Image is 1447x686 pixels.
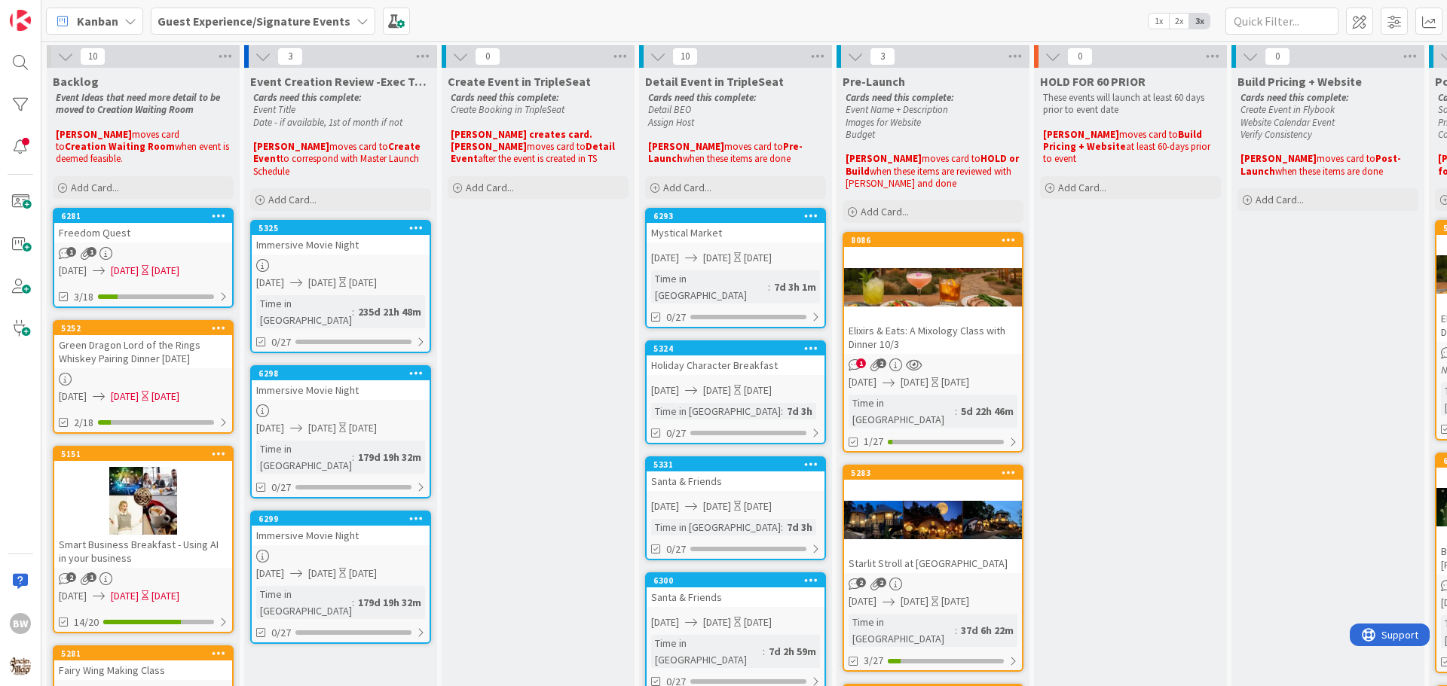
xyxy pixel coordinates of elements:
[844,466,1022,480] div: 5283
[54,447,232,568] div: 5151Smart Business Breakfast - Using AI in your business
[87,572,96,582] span: 1
[647,209,824,223] div: 6293
[844,466,1022,573] div: 5283Starlit Stroll at [GEOGRAPHIC_DATA]
[256,420,284,436] span: [DATE]
[56,128,132,141] strong: [PERSON_NAME]
[957,403,1017,419] div: 5d 22h 46m
[957,622,1017,639] div: 37d 6h 22m
[645,74,784,89] span: Detail Event in TripleSeat
[54,660,232,680] div: Fairy Wing Making Class
[683,152,791,165] span: when these items are done
[54,535,232,568] div: Smart Business Breakfast - Using AI in your business
[653,343,824,354] div: 5324
[53,74,99,89] span: Backlog
[703,498,731,514] span: [DATE]
[253,116,402,129] em: Date - if available, 1st of month if not
[111,389,139,404] span: [DATE]
[53,446,234,633] a: 5151Smart Business Breakfast - Using AI in your business[DATE][DATE][DATE]14/20
[349,566,377,581] div: [DATE]
[849,395,955,428] div: Time in [GEOGRAPHIC_DATA]
[250,74,431,89] span: Event Creation Review -Exec Team
[651,614,679,630] span: [DATE]
[252,512,430,526] div: 6299
[65,140,175,153] strong: Creation Waiting Room
[941,593,969,609] div: [DATE]
[478,152,597,165] span: after the event is created in TS
[864,653,883,669] span: 3/27
[672,47,698,66] span: 10
[475,47,500,66] span: 0
[864,434,883,450] span: 1/27
[1265,47,1290,66] span: 0
[10,613,31,634] div: BW
[54,322,232,335] div: 5252
[66,247,76,257] span: 1
[861,205,909,218] span: Add Card...
[744,250,772,266] div: [DATE]
[647,355,824,375] div: Holiday Character Breakfast
[354,303,425,320] div: 235d 21h 48m
[843,465,1023,672] a: 5283Starlit Stroll at [GEOGRAPHIC_DATA][DATE][DATE][DATE]Time in [GEOGRAPHIC_DATA]:37d 6h 22m3/27
[1241,152,1317,165] strong: [PERSON_NAME]
[851,468,1022,478] div: 5283
[1241,152,1401,177] strong: Post-Launch
[74,289,93,305] span: 3/18
[111,588,139,604] span: [DATE]
[151,263,179,279] div: [DATE]
[648,91,757,104] em: Cards need this complete:
[703,614,731,630] span: [DATE]
[1043,128,1119,141] strong: [PERSON_NAME]
[71,181,119,194] span: Add Card...
[349,420,377,436] div: [DATE]
[703,383,731,398] span: [DATE]
[53,208,234,308] a: 6281Freedom Quest[DATE][DATE][DATE]3/18
[744,498,772,514] div: [DATE]
[724,140,783,153] span: moves card to
[653,211,824,221] div: 6293
[1241,128,1312,141] em: Verify Consistency
[1225,8,1338,35] input: Quick Filter...
[252,512,430,545] div: 6299Immersive Movie Night
[253,152,421,177] span: to correspond with Master Launch Schedule
[763,643,765,660] span: :
[66,572,76,582] span: 2
[253,103,295,116] em: Event Title
[252,367,430,380] div: 6298
[849,614,955,647] div: Time in [GEOGRAPHIC_DATA]
[1043,128,1204,153] strong: Build Pricing + Website
[54,209,232,242] div: 6281Freedom Quest
[151,588,179,604] div: [DATE]
[645,340,826,444] a: 5324Holiday Character Breakfast[DATE][DATE][DATE]Time in [GEOGRAPHIC_DATA]:7d 3h0/27
[252,221,430,255] div: 5325Immersive Movie Night
[647,574,824,607] div: 6300Santa & Friends
[256,586,352,619] div: Time in [GEOGRAPHIC_DATA]
[259,368,430,379] div: 6298
[253,140,423,165] strong: Create Event
[648,103,691,116] em: Detail BEO
[451,103,564,116] em: Create Booking in TripleSeat
[250,365,431,498] a: 6298Immersive Movie Night[DATE][DATE][DATE]Time in [GEOGRAPHIC_DATA]:179d 19h 32m0/27
[922,152,980,165] span: moves card to
[1241,91,1349,104] em: Cards need this complete:
[1043,92,1218,117] p: These events will launch at least 60 days prior to event date
[955,622,957,639] span: :
[54,322,232,368] div: 5252Green Dragon Lord of the Rings Whiskey Pairing Dinner [DATE]
[252,235,430,255] div: Immersive Movie Night
[955,403,957,419] span: :
[59,389,87,404] span: [DATE]
[783,519,816,535] div: 7d 3h
[329,140,388,153] span: moves card to
[1241,103,1335,116] em: Create Event in Flybook
[277,47,303,66] span: 3
[466,181,514,194] span: Add Card...
[1058,181,1106,194] span: Add Card...
[59,588,87,604] span: [DATE]
[844,321,1022,354] div: Elixirs & Eats: A Mixology Class with Dinner 10/3
[74,415,93,431] span: 2/18
[256,295,352,328] div: Time in [GEOGRAPHIC_DATA]
[647,471,824,491] div: Santa & Friends
[744,383,772,398] div: [DATE]
[856,358,866,368] span: 1
[651,270,768,303] div: Time in [GEOGRAPHIC_DATA]
[851,235,1022,245] div: 8086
